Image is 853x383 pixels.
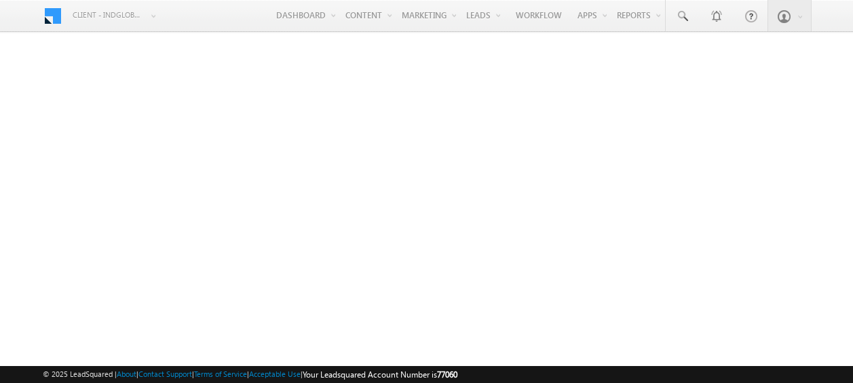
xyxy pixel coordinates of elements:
[43,368,457,381] span: © 2025 LeadSquared | | | | |
[117,369,136,378] a: About
[138,369,192,378] a: Contact Support
[437,369,457,380] span: 77060
[73,8,144,22] span: Client - indglobal1 (77060)
[194,369,247,378] a: Terms of Service
[303,369,457,380] span: Your Leadsquared Account Number is
[249,369,301,378] a: Acceptable Use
